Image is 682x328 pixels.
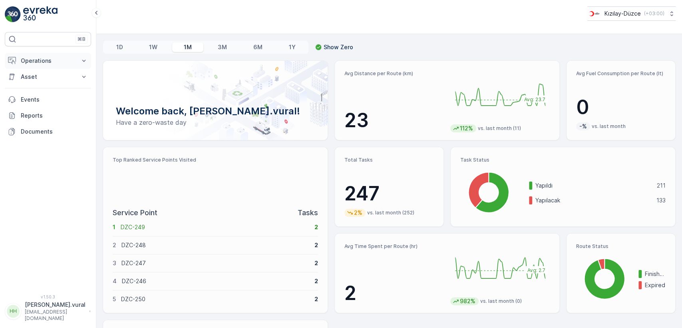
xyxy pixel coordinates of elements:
[5,301,91,322] button: HH[PERSON_NAME].vural[EMAIL_ADDRESS][DOMAIN_NAME]
[218,43,227,51] p: 3M
[5,294,91,299] span: v 1.50.3
[25,301,85,309] p: [PERSON_NAME].vural
[5,6,21,22] img: logo
[314,241,318,249] p: 2
[121,295,309,303] p: DZC-250
[21,73,75,81] p: Asset
[288,43,295,51] p: 1Y
[314,223,318,231] p: 2
[587,9,601,18] img: download_svj7U3e.png
[116,118,315,127] p: Have a zero-waste day
[25,309,85,322] p: [EMAIL_ADDRESS][DOMAIN_NAME]
[5,92,91,108] a: Events
[5,108,91,124] a: Reports
[23,6,58,22] img: logo_light-DOdMpM7g.png
[113,207,157,218] p: Service Point
[645,270,666,278] p: Finished
[113,277,117,285] p: 4
[121,223,309,231] p: DZC-249
[460,157,666,163] p: Task Status
[576,243,666,250] p: Route Status
[344,281,444,305] p: 2
[459,124,474,132] p: 112%
[604,10,641,18] p: Kızılay-Düzce
[367,210,414,216] p: vs. last month (252)
[656,196,666,204] p: 133
[459,297,476,305] p: 982%
[344,108,444,132] p: 23
[344,182,434,206] p: 247
[592,123,626,130] p: vs. last month
[576,70,666,77] p: Avg Fuel Consumption per Route (lt)
[21,112,88,120] p: Reports
[113,241,116,249] p: 2
[353,209,363,217] p: 2%
[344,157,434,163] p: Total Tasks
[121,259,309,267] p: DZC-247
[298,207,318,218] p: Tasks
[576,95,666,119] p: 0
[7,305,20,318] div: HH
[5,69,91,85] button: Asset
[480,298,522,304] p: vs. last month (0)
[78,36,85,42] p: ⌘B
[314,277,318,285] p: 2
[645,281,666,289] p: Expired
[113,295,116,303] p: 5
[344,243,444,250] p: Avg Time Spent per Route (hr)
[21,128,88,136] p: Documents
[344,70,444,77] p: Avg Distance per Route (km)
[184,43,192,51] p: 1M
[113,259,116,267] p: 3
[5,53,91,69] button: Operations
[116,43,123,51] p: 1D
[644,10,664,17] p: ( +03:00 )
[314,259,318,267] p: 2
[122,277,309,285] p: DZC-246
[657,182,666,190] p: 211
[535,182,652,190] p: Yapıldı
[478,125,521,132] p: vs. last month (11)
[113,157,318,163] p: Top Ranked Service Points Visited
[121,241,309,249] p: DZC-248
[116,105,315,118] p: Welcome back, [PERSON_NAME].vural!
[579,122,588,130] p: -%
[314,295,318,303] p: 2
[535,196,651,204] p: Yapılacak
[5,124,91,140] a: Documents
[324,43,353,51] p: Show Zero
[149,43,157,51] p: 1W
[253,43,262,51] p: 6M
[21,57,75,65] p: Operations
[113,223,115,231] p: 1
[587,6,676,21] button: Kızılay-Düzce(+03:00)
[21,96,88,104] p: Events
